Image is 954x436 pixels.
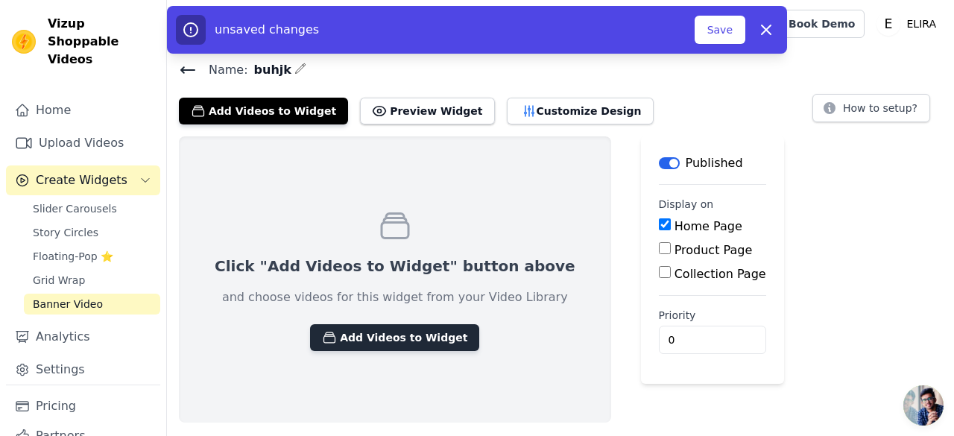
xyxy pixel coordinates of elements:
[812,104,930,119] a: How to setup?
[812,94,930,122] button: How to setup?
[33,273,85,288] span: Grid Wrap
[24,198,160,219] a: Slider Carousels
[507,98,654,124] button: Customize Design
[695,16,745,44] button: Save
[6,355,160,385] a: Settings
[675,243,753,257] label: Product Page
[294,60,306,80] div: Edit Name
[6,165,160,195] button: Create Widgets
[33,297,103,312] span: Banner Video
[6,128,160,158] a: Upload Videos
[215,22,319,37] span: unsaved changes
[222,288,568,306] p: and choose videos for this widget from your Video Library
[24,294,160,315] a: Banner Video
[675,267,766,281] label: Collection Page
[33,225,98,240] span: Story Circles
[248,61,291,79] span: buhjk
[197,61,248,79] span: Name:
[24,222,160,243] a: Story Circles
[675,219,742,233] label: Home Page
[33,201,117,216] span: Slider Carousels
[6,391,160,421] a: Pricing
[659,308,766,323] label: Priority
[179,98,348,124] button: Add Videos to Widget
[6,322,160,352] a: Analytics
[36,171,127,189] span: Create Widgets
[24,270,160,291] a: Grid Wrap
[659,197,714,212] legend: Display on
[686,154,743,172] p: Published
[310,324,479,351] button: Add Videos to Widget
[6,95,160,125] a: Home
[360,98,494,124] button: Preview Widget
[33,249,113,264] span: Floating-Pop ⭐
[24,246,160,267] a: Floating-Pop ⭐
[903,385,944,426] div: Open chat
[215,256,575,277] p: Click "Add Videos to Widget" button above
